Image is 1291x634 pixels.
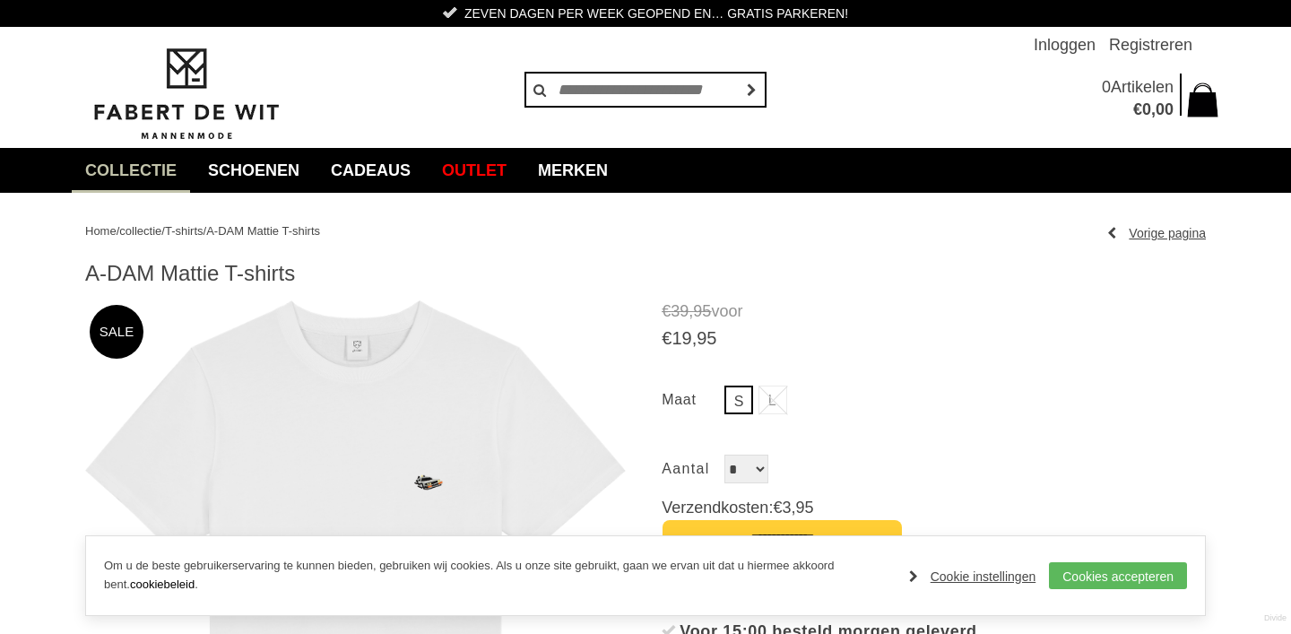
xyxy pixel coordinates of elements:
a: collectie [119,224,161,238]
span: voor [662,300,1206,323]
a: Divide [1264,607,1287,630]
a: A-DAM Mattie T-shirts [206,224,320,238]
a: Cadeaus [317,148,424,193]
span: 95 [693,302,711,320]
a: Registreren [1109,27,1192,63]
a: Outlet [429,148,520,193]
a: Cookies accepteren [1049,562,1187,589]
a: Merken [524,148,621,193]
span: , [692,328,697,348]
a: Schoenen [195,148,313,193]
span: / [204,224,207,238]
span: 3 [782,499,791,517]
p: Om u de beste gebruikerservaring te kunnen bieden, gebruiken wij cookies. Als u onze site gebruik... [104,557,891,595]
ul: Maat [662,386,1206,419]
span: 0 [1102,78,1111,96]
span: € [773,499,782,517]
span: Artikelen [1111,78,1174,96]
span: 19 [671,328,691,348]
a: Home [85,224,117,238]
span: Verzendkosten: [662,497,1206,519]
label: Aantal [662,455,724,483]
span: 00 [1156,100,1174,118]
a: collectie [72,148,190,193]
span: 0 [1142,100,1151,118]
span: , [791,499,795,517]
span: € [662,302,671,320]
a: Inloggen [1034,27,1096,63]
a: cookiebeleid [130,578,195,591]
span: 95 [697,328,716,348]
h1: A-DAM Mattie T-shirts [85,260,1206,287]
span: 95 [795,499,813,517]
img: Fabert de Wit [85,46,287,143]
a: Cookie instellingen [909,563,1036,590]
a: T-shirts [165,224,204,238]
span: € [662,328,671,348]
span: € [1133,100,1142,118]
span: / [161,224,165,238]
span: , [689,302,693,320]
a: S [724,386,753,414]
a: Vorige pagina [1107,220,1206,247]
span: / [117,224,120,238]
span: 39 [671,302,689,320]
span: , [1151,100,1156,118]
